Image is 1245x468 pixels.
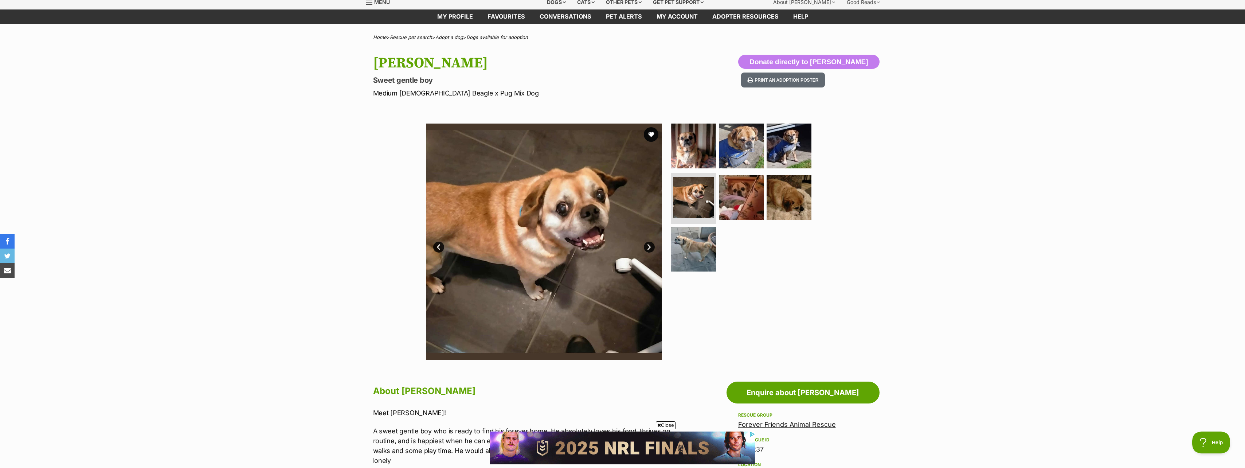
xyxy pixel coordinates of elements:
[435,34,463,40] a: Adopt a dog
[644,127,658,142] button: favourite
[767,124,811,168] img: Photo of Vinnie
[373,34,387,40] a: Home
[767,175,811,220] img: Photo of Vinnie
[738,437,868,443] div: PetRescue ID
[390,34,432,40] a: Rescue pet search
[656,421,676,429] span: Close
[1192,432,1230,453] iframe: Help Scout Beacon - Open
[719,124,764,168] img: Photo of Vinnie
[373,88,681,98] p: Medium [DEMOGRAPHIC_DATA] Beagle x Pug Mix Dog
[738,412,868,418] div: Rescue group
[738,462,868,468] div: Location
[644,242,655,253] a: Next
[599,9,649,24] a: Pet alerts
[373,408,674,418] p: Meet [PERSON_NAME]!
[433,242,444,253] a: Prev
[673,177,714,218] img: Photo of Vinnie
[532,9,599,24] a: conversations
[786,9,815,24] a: Help
[719,175,764,220] img: Photo of Vinnie
[662,124,898,360] img: Photo of Vinnie
[671,124,716,168] img: Photo of Vinnie
[430,9,480,24] a: My profile
[480,9,532,24] a: Favourites
[355,35,890,40] div: > > >
[671,227,716,272] img: Photo of Vinnie
[738,421,836,428] a: Forever Friends Animal Rescue
[738,55,879,69] button: Donate directly to [PERSON_NAME]
[705,9,786,24] a: Adopter resources
[426,124,662,360] img: Photo of Vinnie
[738,444,868,455] div: 1144237
[373,383,674,399] h2: About [PERSON_NAME]
[649,9,705,24] a: My account
[490,432,755,464] iframe: Advertisement
[741,73,825,87] button: Print an adoption poster
[373,55,681,71] h1: [PERSON_NAME]
[727,382,880,403] a: Enquire about [PERSON_NAME]
[466,34,528,40] a: Dogs available for adoption
[373,75,681,85] p: Sweet gentle boy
